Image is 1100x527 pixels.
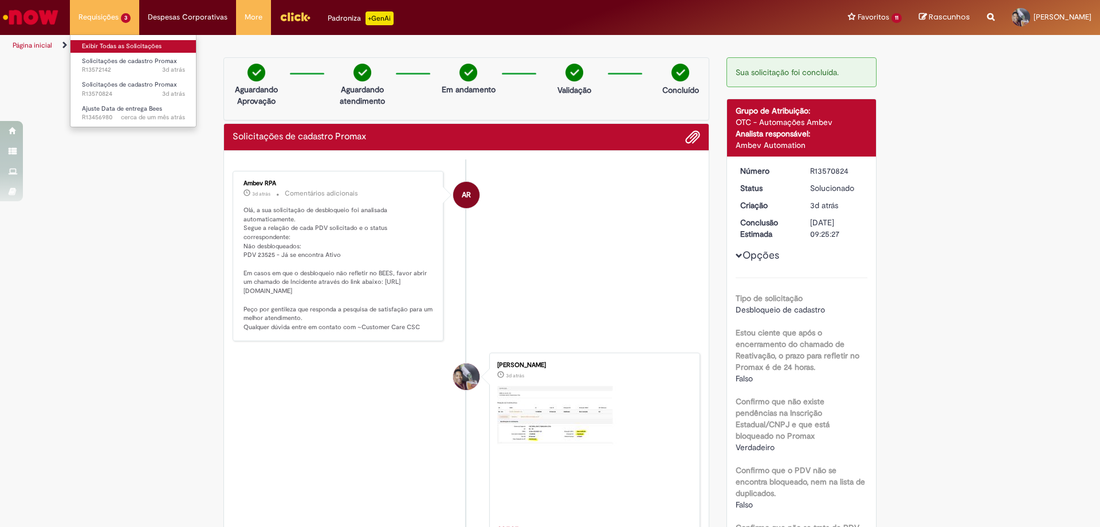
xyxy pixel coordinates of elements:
[162,65,185,74] time: 26/09/2025 17:58:16
[506,372,524,379] span: 3d atrás
[736,116,868,128] div: OTC - Automações Ambev
[810,217,863,240] div: [DATE] 09:25:27
[497,362,688,369] div: [PERSON_NAME]
[565,64,583,81] img: check-circle-green.png
[732,217,802,240] dt: Conclusão Estimada
[685,130,700,145] button: Adicionar anexos
[736,105,868,116] div: Grupo de Atribuição:
[82,57,177,65] span: Solicitações de cadastro Promax
[662,84,699,96] p: Concluído
[121,113,185,122] time: 28/08/2025 11:06:45
[442,84,496,95] p: Em andamento
[148,11,227,23] span: Despesas Corporativas
[70,103,197,124] a: Aberto R13456980 : Ajuste Data de entrega Bees
[671,64,689,81] img: check-circle-green.png
[810,200,838,210] span: 3d atrás
[13,41,52,50] a: Página inicial
[280,8,311,25] img: click_logo_yellow_360x200.png
[732,200,802,211] dt: Criação
[252,190,270,197] time: 26/09/2025 21:19:32
[453,182,480,208] div: Ambev RPA
[736,499,753,510] span: Falso
[736,373,753,384] span: Falso
[858,11,889,23] span: Favoritos
[82,65,185,75] span: R13572142
[243,206,434,332] p: Olá, a sua solicitação de desbloqueio foi analisada automaticamente. Segue a relação de cada PDV ...
[82,113,185,122] span: R13456980
[459,64,477,81] img: check-circle-green.png
[557,84,591,96] p: Validação
[736,139,868,151] div: Ambev Automation
[82,89,185,99] span: R13570824
[810,182,863,194] div: Solucionado
[82,80,177,89] span: Solicitações de cadastro Promax
[353,64,371,81] img: check-circle-green.png
[252,190,270,197] span: 3d atrás
[285,189,358,198] small: Comentários adicionais
[736,293,803,303] b: Tipo de solicitação
[919,12,970,23] a: Rascunhos
[162,89,185,98] span: 3d atrás
[233,132,366,142] h2: Solicitações de cadastro Promax Histórico de tíquete
[736,442,775,452] span: Verdadeiro
[245,11,262,23] span: More
[335,84,390,107] p: Aguardando atendimento
[810,165,863,177] div: R13570824
[736,128,868,139] div: Analista responsável:
[736,327,859,372] b: Estou ciente que após o encerramento do chamado de Reativação, o prazo para refletir no Promax é ...
[70,40,197,53] a: Exibir Todas as Solicitações
[810,200,838,210] time: 26/09/2025 14:25:19
[732,182,802,194] dt: Status
[70,79,197,100] a: Aberto R13570824 : Solicitações de cadastro Promax
[121,113,185,122] span: cerca de um mês atrás
[328,11,394,25] div: Padroniza
[82,104,162,113] span: Ajuste Data de entrega Bees
[1034,12,1091,22] span: [PERSON_NAME]
[70,34,197,127] ul: Requisições
[810,200,863,211] div: 26/09/2025 14:25:19
[726,57,877,87] div: Sua solicitação foi concluída.
[929,11,970,22] span: Rascunhos
[9,35,725,56] ul: Trilhas de página
[70,55,197,76] a: Aberto R13572142 : Solicitações de cadastro Promax
[1,6,60,29] img: ServiceNow
[736,465,865,498] b: Confirmo que o PDV não se encontra bloqueado, nem na lista de duplicados.
[78,11,119,23] span: Requisições
[247,64,265,81] img: check-circle-green.png
[736,305,825,315] span: Desbloqueio de cadastro
[366,11,394,25] p: +GenAi
[736,396,830,441] b: Confirmo que não existe pendências na Inscrição Estadual/CNPJ e que está bloqueado no Promax
[162,65,185,74] span: 3d atrás
[453,364,480,390] div: Bruno Gabriel Silva Abreu
[506,372,524,379] time: 26/09/2025 14:25:16
[229,84,284,107] p: Aguardando Aprovação
[462,181,471,209] span: AR
[891,13,902,23] span: 11
[162,89,185,98] time: 26/09/2025 14:25:23
[243,180,434,187] div: Ambev RPA
[121,13,131,23] span: 3
[732,165,802,177] dt: Número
